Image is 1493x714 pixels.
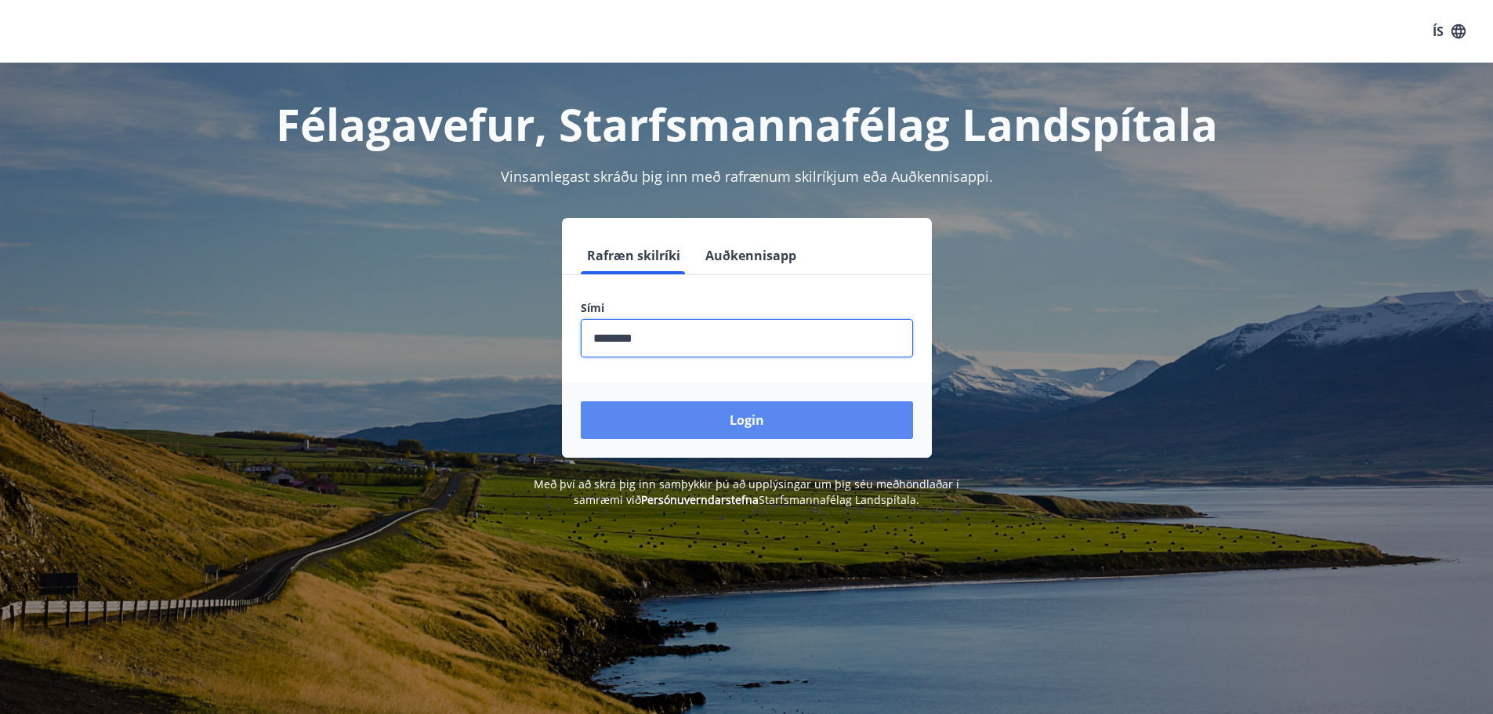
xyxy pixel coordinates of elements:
[581,401,913,439] button: Login
[1424,17,1474,45] button: ÍS
[581,300,913,316] label: Sími
[641,492,759,507] a: Persónuverndarstefna
[201,94,1292,154] h1: Félagavefur, Starfsmannafélag Landspítala
[534,477,959,507] span: Með því að skrá þig inn samþykkir þú að upplýsingar um þig séu meðhöndlaðar í samræmi við Starfsm...
[699,237,803,274] button: Auðkennisapp
[501,167,993,186] span: Vinsamlegast skráðu þig inn með rafrænum skilríkjum eða Auðkennisappi.
[581,237,687,274] button: Rafræn skilríki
